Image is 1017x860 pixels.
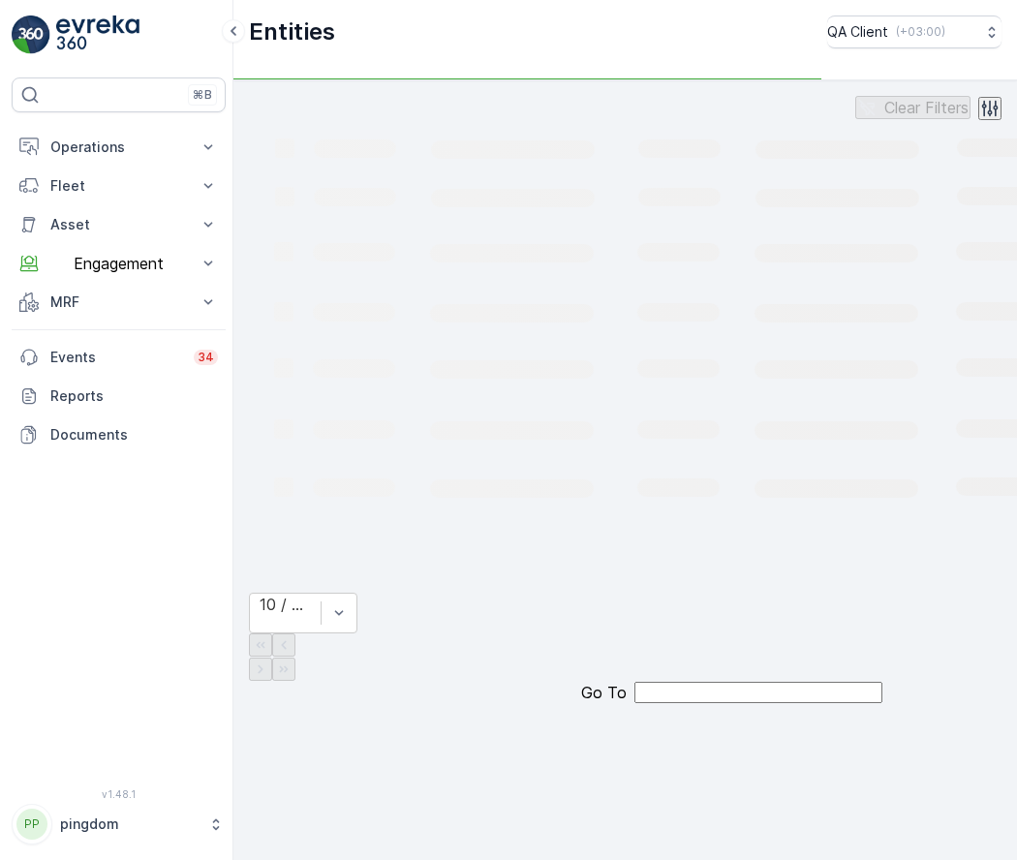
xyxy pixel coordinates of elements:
p: ⌘B [193,87,212,103]
p: MRF [50,292,187,312]
a: Events34 [12,338,226,377]
p: pingdom [60,814,199,834]
a: Reports [12,377,226,415]
p: Reports [50,386,218,406]
button: Fleet [12,167,226,205]
button: MRF [12,283,226,322]
p: Clear Filters [884,99,969,116]
button: Operations [12,128,226,167]
img: logo_light-DOdMpM7g.png [56,15,139,54]
p: Fleet [50,176,187,196]
div: PP [16,809,47,840]
p: Engagement [50,255,187,272]
a: Documents [12,415,226,454]
p: Operations [50,138,187,157]
span: Go To [581,684,627,701]
p: Events [50,348,182,367]
p: ( +03:00 ) [896,24,945,40]
button: QA Client(+03:00) [827,15,1002,48]
p: Entities [249,16,335,47]
p: QA Client [827,22,888,42]
button: Engagement [12,244,226,283]
img: logo [12,15,50,54]
span: v 1.48.1 [12,788,226,800]
button: Clear Filters [855,96,971,119]
button: PPpingdom [12,804,226,845]
p: Documents [50,425,218,445]
p: Asset [50,215,187,234]
button: Asset [12,205,226,244]
p: 34 [198,350,214,365]
div: 10 / Page [260,596,311,613]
